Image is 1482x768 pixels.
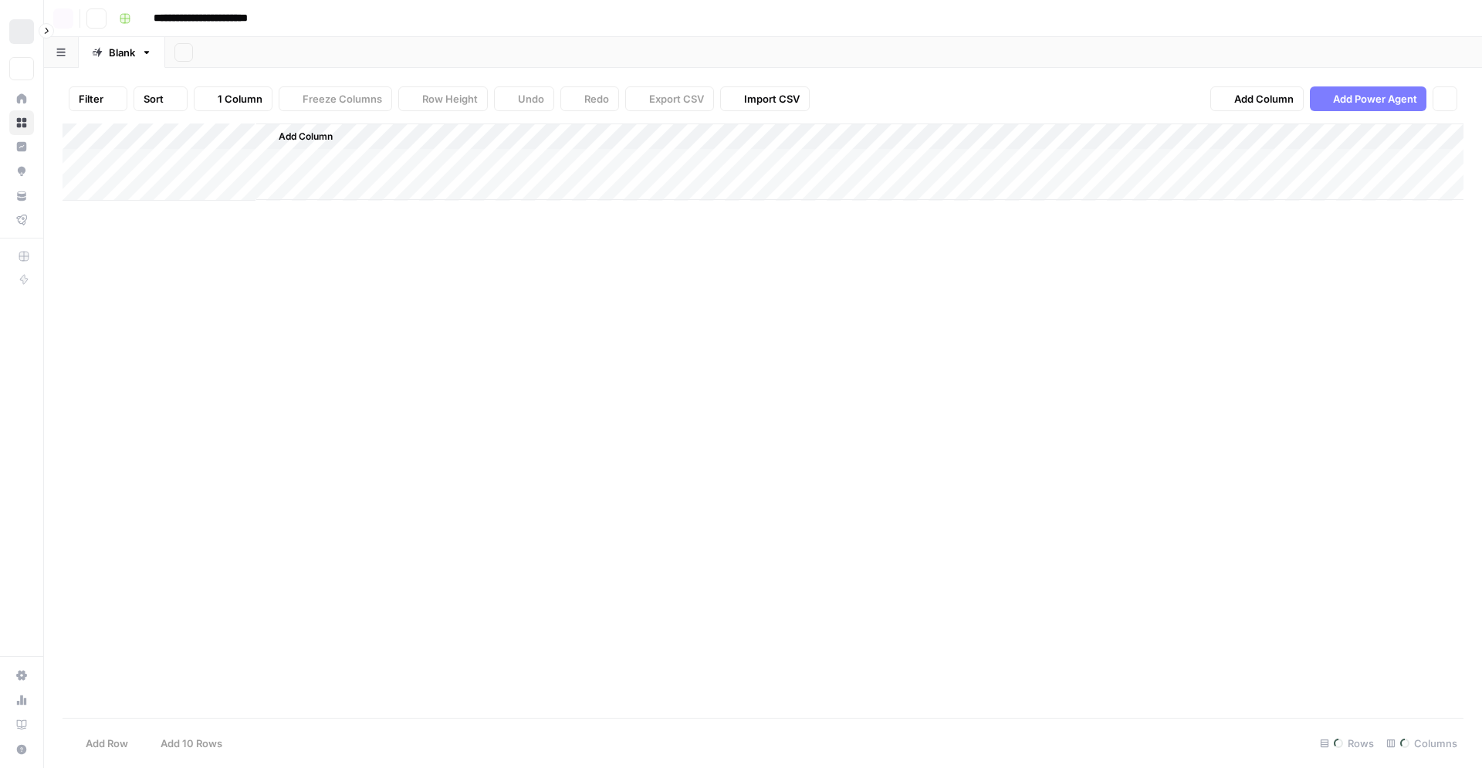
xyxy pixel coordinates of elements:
div: Blank [109,45,135,60]
button: Freeze Columns [279,86,392,111]
span: Redo [584,91,609,107]
span: Add Power Agent [1333,91,1417,107]
button: Help + Support [9,737,34,762]
span: Export CSV [649,91,704,107]
button: Add Power Agent [1310,86,1426,111]
a: Usage [9,688,34,712]
span: Add Column [1234,91,1294,107]
a: Insights [9,134,34,159]
a: Browse [9,110,34,135]
button: Add Column [1210,86,1304,111]
button: Redo [560,86,619,111]
a: Blank [79,37,165,68]
button: Add 10 Rows [137,731,232,756]
a: Your Data [9,184,34,208]
div: Columns [1380,731,1463,756]
button: Import CSV [720,86,810,111]
span: Freeze Columns [303,91,382,107]
a: Flightpath [9,208,34,232]
span: Sort [144,91,164,107]
span: 1 Column [218,91,262,107]
button: Filter [69,86,127,111]
button: 1 Column [194,86,272,111]
button: Row Height [398,86,488,111]
button: Add Column [259,127,339,147]
span: Import CSV [744,91,800,107]
a: Home [9,86,34,111]
a: Settings [9,663,34,688]
div: Rows [1314,731,1380,756]
button: Add Row [63,731,137,756]
span: Row Height [422,91,478,107]
span: Add Row [86,736,128,751]
span: Undo [518,91,544,107]
a: Opportunities [9,159,34,184]
button: Undo [494,86,554,111]
a: Learning Hub [9,712,34,737]
span: Add Column [279,130,333,144]
span: Filter [79,91,103,107]
span: Add 10 Rows [161,736,222,751]
button: Sort [134,86,188,111]
button: Export CSV [625,86,714,111]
